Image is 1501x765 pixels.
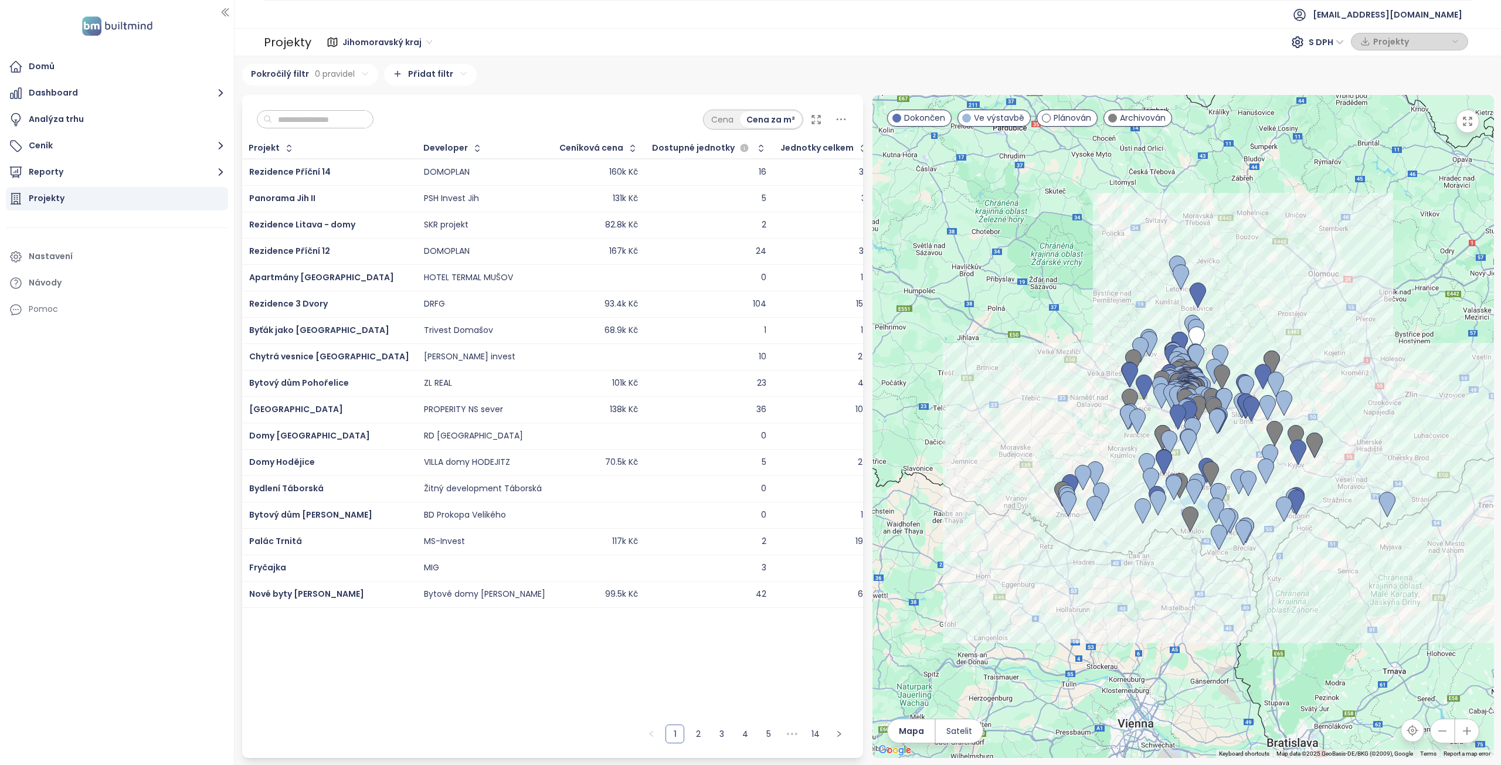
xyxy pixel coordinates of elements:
[762,457,766,468] div: 5
[29,191,64,206] div: Projekty
[605,299,638,310] div: 93.4k Kč
[424,193,479,204] div: PSH Invest Jih
[783,725,802,743] span: •••
[424,431,523,441] div: RD [GEOGRAPHIC_DATA]
[1054,111,1091,124] span: Plánován
[762,563,766,573] div: 3
[249,219,355,230] a: Rezidence Litava - domy
[249,144,280,152] div: Projekt
[690,725,707,743] a: 2
[249,456,315,468] span: Domy Hodějice
[807,725,824,743] a: 14
[613,193,638,204] div: 131k Kč
[904,111,945,124] span: Dokončen
[424,457,510,468] div: VILLA domy HODEJITZ
[858,378,868,389] div: 43
[423,144,468,152] div: Developer
[249,298,328,310] a: Rezidence 3 Dvory
[249,324,389,336] a: Byťák jako [GEOGRAPHIC_DATA]
[861,510,868,521] div: 10
[605,457,638,468] div: 70.5k Kč
[605,220,638,230] div: 82.8k Kč
[875,743,914,758] img: Google
[858,457,868,468] div: 24
[249,271,394,283] a: Apartmány [GEOGRAPHIC_DATA]
[424,536,465,547] div: MS-Invest
[612,378,638,389] div: 101k Kč
[249,588,364,600] span: Nové byty [PERSON_NAME]
[1357,33,1462,50] div: button
[249,482,324,494] a: Bydlení Táborská
[783,725,802,743] li: Následujících 5 stran
[610,404,638,415] div: 138k Kč
[559,144,623,152] div: Ceníková cena
[761,510,766,521] div: 0
[861,193,868,204] div: 31
[665,725,684,743] li: 1
[6,298,228,321] div: Pomoc
[936,719,983,743] button: Satelit
[6,134,228,158] button: Ceník
[249,509,372,521] span: Bytový dům [PERSON_NAME]
[249,403,343,415] a: [GEOGRAPHIC_DATA]
[713,725,731,743] a: 3
[249,351,409,362] span: Chytrá vesnice [GEOGRAPHIC_DATA]
[605,325,638,336] div: 68.9k Kč
[642,725,661,743] button: left
[736,725,755,743] li: 4
[861,273,868,283] div: 16
[249,166,331,178] a: Rezidence Příční 14
[753,299,766,310] div: 104
[761,484,766,494] div: 0
[249,535,302,547] a: Palác Trnitá
[1373,33,1449,50] span: Projekty
[424,484,542,494] div: Žitný development Táborská
[249,377,349,389] span: Bytový dům Pohořelice
[424,404,503,415] div: PROPERITY NS sever
[29,112,84,127] div: Analýza trhu
[946,725,972,737] span: Satelit
[6,187,228,210] a: Projekty
[858,352,868,362] div: 24
[424,352,515,362] div: [PERSON_NAME] invest
[859,246,868,257] div: 35
[249,192,315,204] span: Panorama Jih II
[761,273,766,283] div: 0
[342,33,432,51] span: Jihomoravský kraj
[830,725,848,743] button: right
[1444,750,1490,757] a: Report a map error
[762,193,766,204] div: 5
[759,725,778,743] li: 5
[249,245,330,257] a: Rezidence Příční 12
[859,167,868,178] div: 35
[315,67,355,80] span: 0 pravidel
[759,352,766,362] div: 10
[759,167,766,178] div: 16
[424,563,439,573] div: MIG
[712,725,731,743] li: 3
[642,725,661,743] li: Předchozí strana
[424,220,468,230] div: SKR projekt
[1309,33,1344,51] span: S DPH
[424,510,506,521] div: BD Prokopa Velikého
[424,299,445,310] div: DRFG
[652,141,752,155] div: Dostupné jednotky
[761,431,766,441] div: 0
[858,589,868,600] div: 68
[760,725,777,743] a: 5
[666,725,684,743] a: 1
[6,161,228,184] button: Reporty
[689,725,708,743] li: 2
[424,325,493,336] div: Trivest Domašov
[1420,750,1437,757] a: Terms (opens in new tab)
[899,725,924,737] span: Mapa
[242,64,378,86] div: Pokročilý filtr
